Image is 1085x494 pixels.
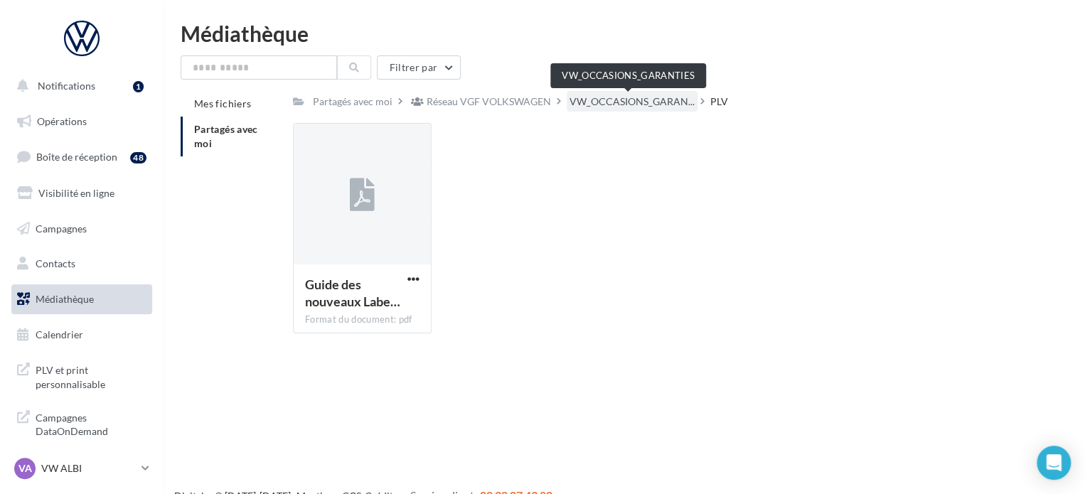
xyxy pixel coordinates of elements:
a: Visibilité en ligne [9,178,155,208]
button: Filtrer par [377,55,461,80]
a: VA VW ALBI [11,455,152,482]
a: PLV et print personnalisable [9,355,155,397]
span: Médiathèque [36,293,94,305]
div: VW_OCCASIONS_GARANTIES [550,63,706,88]
span: Visibilité en ligne [38,187,114,199]
a: Médiathèque [9,284,155,314]
a: Campagnes DataOnDemand [9,402,155,444]
div: 1 [133,81,144,92]
div: Réseau VGF VOLKSWAGEN [427,95,551,109]
div: PLV [710,95,728,109]
span: VW_OCCASIONS_GARAN... [570,95,695,109]
span: Campagnes [36,222,87,234]
div: Format du document: pdf [305,313,419,326]
span: Boîte de réception [36,151,117,163]
a: Opérations [9,107,155,136]
a: Contacts [9,249,155,279]
div: 48 [130,152,146,163]
a: Campagnes [9,214,155,244]
p: VW ALBI [41,461,136,476]
button: Notifications 1 [9,71,149,101]
a: Calendrier [9,320,155,350]
span: PLV et print personnalisable [36,360,146,391]
span: VA [18,461,32,476]
div: Médiathèque [181,23,1068,44]
div: Partagés avec moi [313,95,392,109]
span: Opérations [37,115,87,127]
span: Guide des nouveaux Labels VO VGF - Communication et PLV - Juillet 2025 [305,276,400,309]
span: Campagnes DataOnDemand [36,408,146,439]
span: Mes fichiers [194,97,251,109]
span: Contacts [36,257,75,269]
span: Notifications [38,80,95,92]
span: Calendrier [36,328,83,340]
div: Open Intercom Messenger [1037,446,1071,480]
span: Partagés avec moi [194,123,258,149]
a: Boîte de réception48 [9,141,155,172]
